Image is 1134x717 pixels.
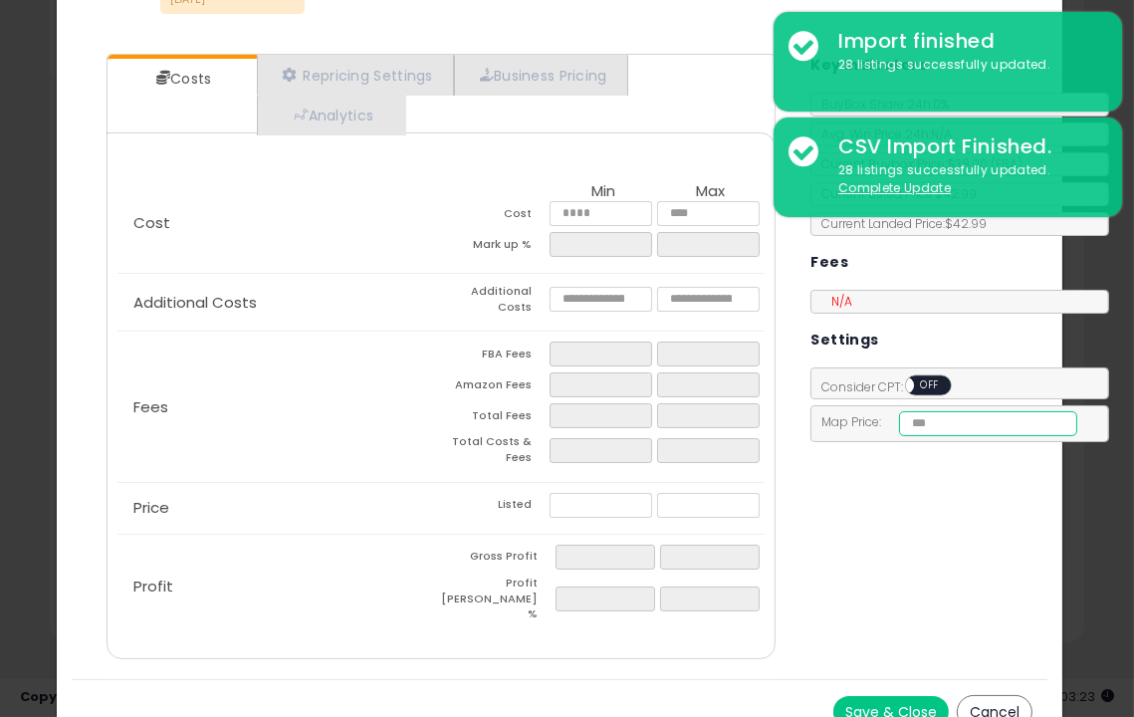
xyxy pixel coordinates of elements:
[550,183,657,201] th: Min
[441,493,549,524] td: Listed
[117,579,441,595] p: Profit
[811,413,1077,430] span: Map Price:
[657,183,765,201] th: Max
[441,284,549,321] td: Additional Costs
[257,95,404,135] a: Analytics
[823,132,1107,161] div: CSV Import Finished.
[441,342,549,372] td: FBA Fees
[441,403,549,434] td: Total Fees
[117,215,441,231] p: Cost
[441,372,549,403] td: Amazon Fees
[108,59,255,99] a: Costs
[257,55,454,96] a: Repricing Settings
[823,161,1107,198] div: 28 listings successfully updated.
[823,27,1107,56] div: Import finished
[454,55,628,96] a: Business Pricing
[810,328,878,353] h5: Settings
[441,545,556,576] td: Gross Profit
[915,377,947,394] span: OFF
[441,201,549,232] td: Cost
[441,232,549,263] td: Mark up %
[441,576,556,628] td: Profit [PERSON_NAME] %
[117,399,441,415] p: Fees
[811,378,978,395] span: Consider CPT:
[441,434,549,471] td: Total Costs & Fees
[838,179,951,196] u: Complete Update
[821,293,852,310] span: N/A
[810,250,848,275] h5: Fees
[117,500,441,516] p: Price
[117,295,441,311] p: Additional Costs
[823,56,1107,75] div: 28 listings successfully updated.
[811,215,987,232] span: Current Landed Price: $42.99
